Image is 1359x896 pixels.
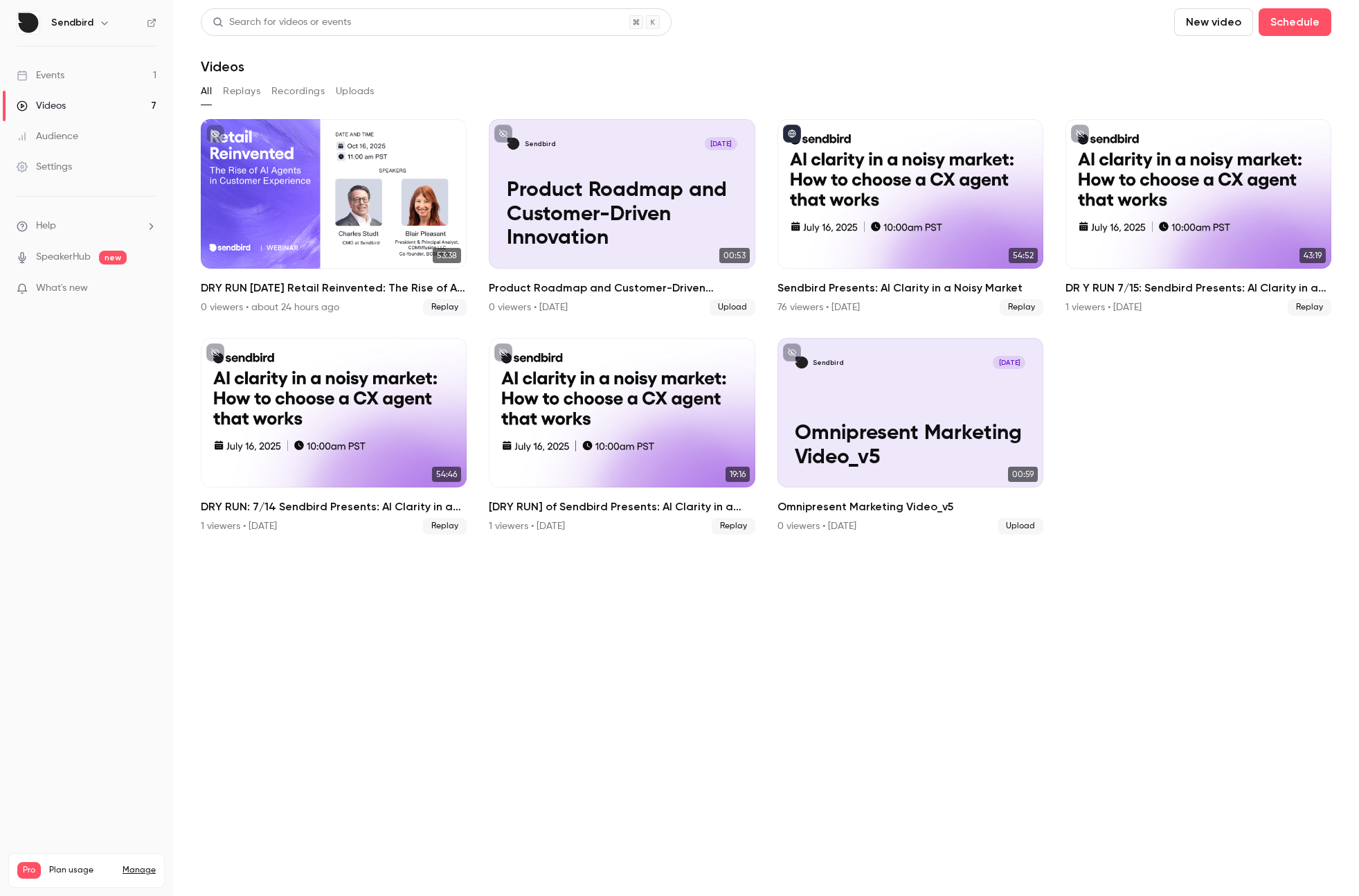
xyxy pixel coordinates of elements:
a: 19:16[DRY RUN] of Sendbird Presents: AI Clarity in a Noisy Market1 viewers • [DATE]Replay [489,338,755,535]
span: 54:46 [432,467,461,482]
button: unpublished [1071,125,1089,143]
h2: Product Roadmap and Customer-Driven Innovation [489,280,755,296]
a: Manage [123,865,156,876]
span: [DATE] [705,137,737,150]
div: Audience [17,129,78,143]
span: [DATE] [993,356,1025,369]
div: 0 viewers • [DATE] [489,301,568,314]
button: unpublished [206,125,224,143]
h2: DRY RUN [DATE] Retail Reinvented: The Rise of AI Agents in Customer Experience [201,280,467,296]
ul: Videos [201,119,1331,535]
span: 00:53 [719,248,750,263]
span: 54:52 [1009,248,1038,263]
a: 53:38DRY RUN [DATE] Retail Reinvented: The Rise of AI Agents in Customer Experience0 viewers • ab... [201,119,467,316]
button: Replays [223,80,260,102]
li: DRY RUN Oct 7 Retail Reinvented: The Rise of AI Agents in Customer Experience [201,119,467,316]
li: Omnipresent Marketing Video_v5 [777,338,1043,535]
section: Videos [201,8,1331,888]
button: published [783,125,801,143]
h2: [DRY RUN] of Sendbird Presents: AI Clarity in a Noisy Market [489,499,755,515]
button: All [201,80,212,102]
button: unpublished [206,343,224,361]
h2: Omnipresent Marketing Video_v5 [777,499,1043,515]
img: Product Roadmap and Customer-Driven Innovation [507,137,520,150]
div: Videos [17,99,66,113]
div: 1 viewers • [DATE] [489,519,565,533]
div: 76 viewers • [DATE] [777,301,860,314]
span: Replay [423,299,467,316]
li: [DRY RUN] of Sendbird Presents: AI Clarity in a Noisy Market [489,338,755,535]
h2: DRY RUN: 7/14 Sendbird Presents: AI Clarity in a Noisy Market [201,499,467,515]
span: Upload [710,299,755,316]
li: DRY RUN: 7/14 Sendbird Presents: AI Clarity in a Noisy Market [201,338,467,535]
div: 0 viewers • about 24 hours ago [201,301,339,314]
button: Recordings [271,80,325,102]
p: Sendbird [813,358,844,367]
h1: Videos [201,58,244,75]
img: Sendbird [17,12,39,34]
p: Sendbird [525,139,556,148]
a: 43:19DR Y RUN 7/15: Sendbird Presents: AI Clarity in a Noisy Market1 viewers • [DATE]Replay [1065,119,1331,316]
div: Search for videos or events [213,15,351,30]
button: Schedule [1259,8,1331,36]
span: 00:59 [1008,467,1038,482]
div: 0 viewers • [DATE] [777,519,856,533]
p: Omnipresent Marketing Video_v5 [795,422,1025,470]
button: unpublished [494,125,512,143]
span: Plan usage [49,865,114,876]
li: Sendbird Presents: AI Clarity in a Noisy Market [777,119,1043,316]
div: 1 viewers • [DATE] [1065,301,1142,314]
span: Replay [1288,299,1331,316]
li: DR Y RUN 7/15: Sendbird Presents: AI Clarity in a Noisy Market [1065,119,1331,316]
h6: Sendbird [51,16,93,30]
a: 54:46DRY RUN: 7/14 Sendbird Presents: AI Clarity in a Noisy Market1 viewers • [DATE]Replay [201,338,467,535]
span: Replay [712,518,755,535]
span: 53:38 [433,248,461,263]
a: 54:52Sendbird Presents: AI Clarity in a Noisy Market76 viewers • [DATE]Replay [777,119,1043,316]
div: Events [17,69,64,82]
span: Replay [1000,299,1043,316]
h2: Sendbird Presents: AI Clarity in a Noisy Market [777,280,1043,296]
span: What's new [36,281,88,296]
span: Help [36,219,56,233]
div: Settings [17,160,72,174]
li: Product Roadmap and Customer-Driven Innovation [489,119,755,316]
span: Pro [17,862,41,879]
span: Replay [423,518,467,535]
span: 43:19 [1299,248,1326,263]
h2: DR Y RUN 7/15: Sendbird Presents: AI Clarity in a Noisy Market [1065,280,1331,296]
span: 19:16 [726,467,750,482]
span: new [99,251,127,265]
span: Upload [998,518,1043,535]
button: unpublished [494,343,512,361]
iframe: Noticeable Trigger [140,283,156,295]
a: SpeakerHub [36,250,91,265]
button: Uploads [336,80,375,102]
a: Product Roadmap and Customer-Driven InnovationSendbird[DATE]Product Roadmap and Customer-Driven I... [489,119,755,316]
a: Omnipresent Marketing Video_v5Sendbird[DATE]Omnipresent Marketing Video_v500:59Omnipresent Market... [777,338,1043,535]
p: Product Roadmap and Customer-Driven Innovation [507,179,737,251]
button: unpublished [783,343,801,361]
img: Omnipresent Marketing Video_v5 [795,356,808,369]
li: help-dropdown-opener [17,219,156,233]
div: 1 viewers • [DATE] [201,519,277,533]
button: New video [1174,8,1253,36]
